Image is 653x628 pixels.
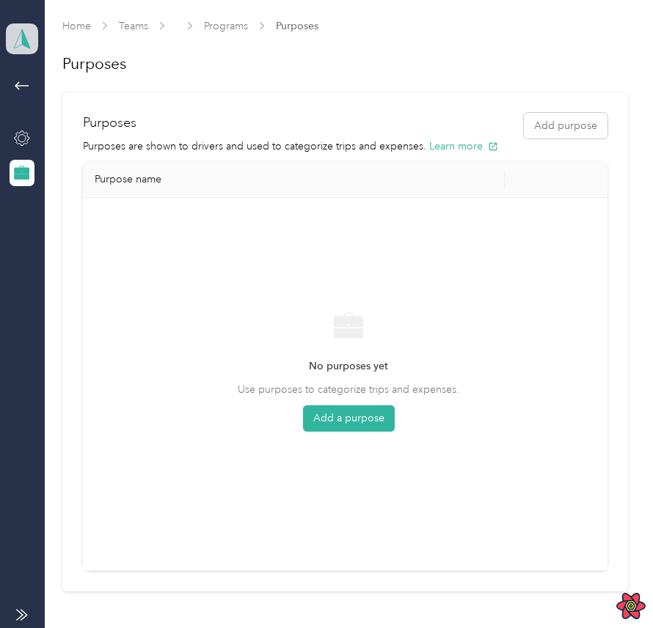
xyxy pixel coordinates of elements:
[204,20,248,32] a: Programs
[303,405,395,432] button: Add a purpose
[571,546,653,628] iframe: Everlance-gr Chat Button Frame
[429,138,498,154] button: Learn more
[238,382,459,397] span: Use purposes to categorize trips and expenses.
[83,138,607,154] p: Purposes are shown to drivers and used to categorize trips and expenses.
[62,53,126,74] h1: Purposes
[309,358,388,374] span: No purposes yet
[62,20,91,32] a: Home
[524,113,608,138] button: Add purpose
[83,113,136,138] h2: Purposes
[119,20,148,32] a: Teams
[616,591,646,621] button: Open React Query Devtools
[83,161,505,198] th: Purpose name
[276,18,318,34] span: Purposes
